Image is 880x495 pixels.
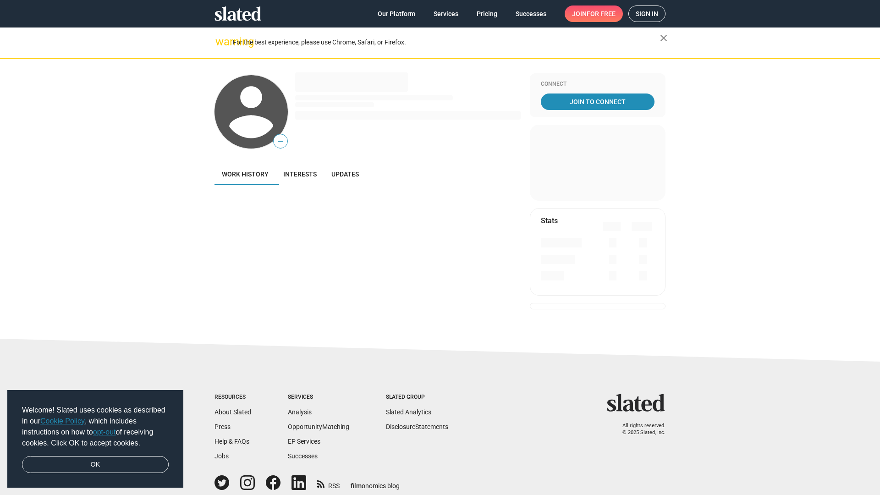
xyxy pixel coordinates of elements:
[434,5,458,22] span: Services
[477,5,497,22] span: Pricing
[7,390,183,488] div: cookieconsent
[214,423,231,430] a: Press
[351,474,400,490] a: filmonomics blog
[288,408,312,416] a: Analysis
[565,5,623,22] a: Joinfor free
[572,5,616,22] span: Join
[276,163,324,185] a: Interests
[426,5,466,22] a: Services
[214,438,249,445] a: Help & FAQs
[516,5,546,22] span: Successes
[214,394,251,401] div: Resources
[215,36,226,47] mat-icon: warning
[288,452,318,460] a: Successes
[386,394,448,401] div: Slated Group
[40,417,85,425] a: Cookie Policy
[214,408,251,416] a: About Slated
[543,93,653,110] span: Join To Connect
[283,170,317,178] span: Interests
[613,423,665,436] p: All rights reserved. © 2025 Slated, Inc.
[274,136,287,148] span: —
[378,5,415,22] span: Our Platform
[541,81,654,88] div: Connect
[658,33,669,44] mat-icon: close
[22,456,169,473] a: dismiss cookie message
[386,408,431,416] a: Slated Analytics
[324,163,366,185] a: Updates
[233,36,660,49] div: For the best experience, please use Chrome, Safari, or Firefox.
[288,423,349,430] a: OpportunityMatching
[93,428,116,436] a: opt-out
[628,5,665,22] a: Sign in
[317,476,340,490] a: RSS
[288,438,320,445] a: EP Services
[541,93,654,110] a: Join To Connect
[214,452,229,460] a: Jobs
[214,163,276,185] a: Work history
[222,170,269,178] span: Work history
[541,216,558,225] mat-card-title: Stats
[351,482,362,489] span: film
[22,405,169,449] span: Welcome! Slated uses cookies as described in our , which includes instructions on how to of recei...
[288,394,349,401] div: Services
[469,5,505,22] a: Pricing
[636,6,658,22] span: Sign in
[386,423,448,430] a: DisclosureStatements
[370,5,423,22] a: Our Platform
[331,170,359,178] span: Updates
[587,5,616,22] span: for free
[508,5,554,22] a: Successes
